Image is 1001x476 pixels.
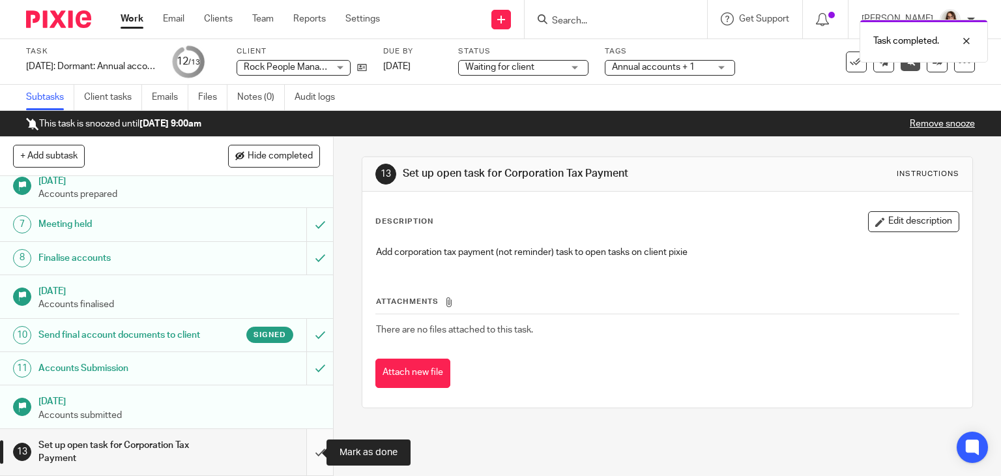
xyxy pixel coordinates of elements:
[84,85,142,110] a: Client tasks
[26,60,156,73] div: [DATE]: Dormant: Annual accounts and CT600 return
[940,9,961,30] img: Caroline%20-%20HS%20-%20LI.png
[612,63,695,72] span: Annual accounts + 1
[254,329,286,340] span: Signed
[375,359,450,388] button: Attach new file
[383,62,411,71] span: [DATE]
[376,246,959,259] p: Add corporation tax payment (not reminder) task to open tasks on client pixie
[177,54,200,69] div: 12
[13,443,31,461] div: 13
[383,46,442,57] label: Due by
[38,298,320,311] p: Accounts finalised
[26,10,91,28] img: Pixie
[375,216,433,227] p: Description
[38,392,320,408] h1: [DATE]
[873,35,939,48] p: Task completed.
[910,119,975,128] a: Remove snooze
[38,282,320,298] h1: [DATE]
[121,12,143,25] a: Work
[465,63,534,72] span: Waiting for client
[152,85,188,110] a: Emails
[38,215,209,234] h1: Meeting held
[13,249,31,267] div: 8
[403,167,695,181] h1: Set up open task for Corporation Tax Payment
[248,151,313,162] span: Hide completed
[188,59,200,66] small: /13
[13,359,31,378] div: 11
[897,169,959,179] div: Instructions
[38,359,209,378] h1: Accounts Submission
[345,12,380,25] a: Settings
[163,12,184,25] a: Email
[26,46,156,57] label: Task
[38,409,320,422] p: Accounts submitted
[38,248,209,268] h1: Finalise accounts
[252,12,274,25] a: Team
[293,12,326,25] a: Reports
[38,188,320,201] p: Accounts prepared
[376,298,439,305] span: Attachments
[26,85,74,110] a: Subtasks
[228,145,320,167] button: Hide completed
[237,46,367,57] label: Client
[237,85,285,110] a: Notes (0)
[376,325,533,335] span: There are no files attached to this task.
[139,119,201,128] b: [DATE] 9:00am
[375,164,396,185] div: 13
[198,85,227,110] a: Files
[13,326,31,344] div: 10
[38,325,209,345] h1: Send final account documents to client
[38,436,209,469] h1: Set up open task for Corporation Tax Payment
[26,60,156,73] div: Apr 2025: Dormant: Annual accounts and CT600 return
[13,215,31,233] div: 7
[204,12,233,25] a: Clients
[38,171,320,188] h1: [DATE]
[868,211,959,232] button: Edit description
[244,63,403,72] span: Rock People Management Live Limited
[458,46,588,57] label: Status
[295,85,345,110] a: Audit logs
[13,145,85,167] button: + Add subtask
[26,117,201,130] p: This task is snoozed until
